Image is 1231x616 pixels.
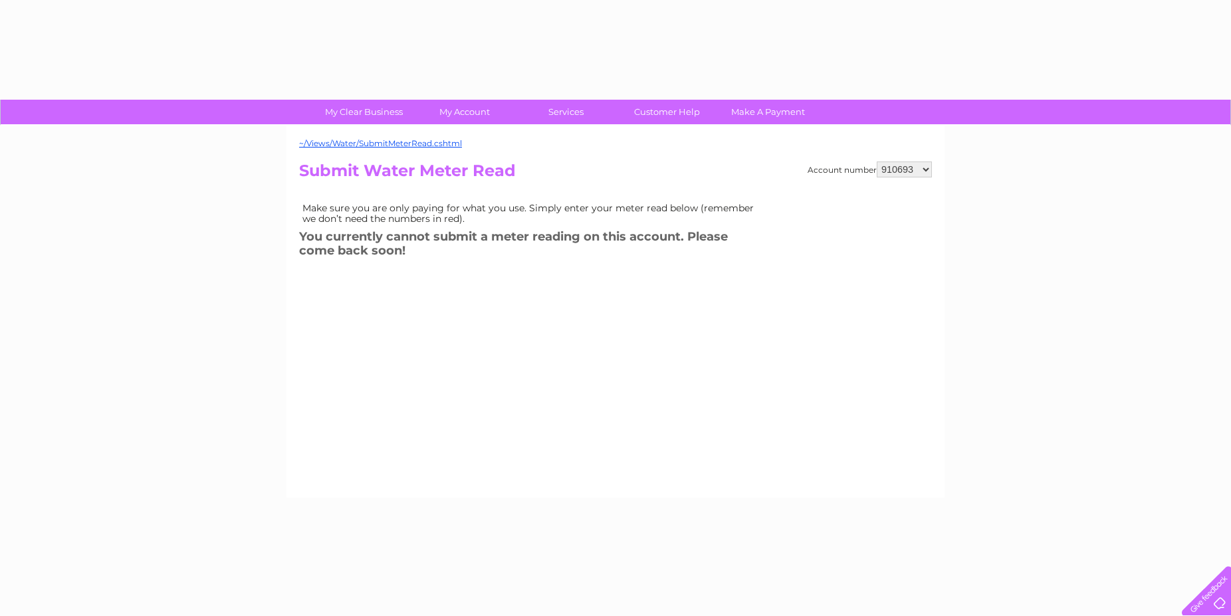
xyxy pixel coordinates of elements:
h3: You currently cannot submit a meter reading on this account. Please come back soon! [299,227,764,264]
td: Make sure you are only paying for what you use. Simply enter your meter read below (remember we d... [299,199,764,227]
a: ~/Views/Water/SubmitMeterRead.cshtml [299,138,462,148]
a: Make A Payment [713,100,823,124]
a: Customer Help [612,100,722,124]
div: Account number [808,161,932,177]
a: My Account [410,100,520,124]
a: Services [511,100,621,124]
a: My Clear Business [309,100,419,124]
h2: Submit Water Meter Read [299,161,932,187]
